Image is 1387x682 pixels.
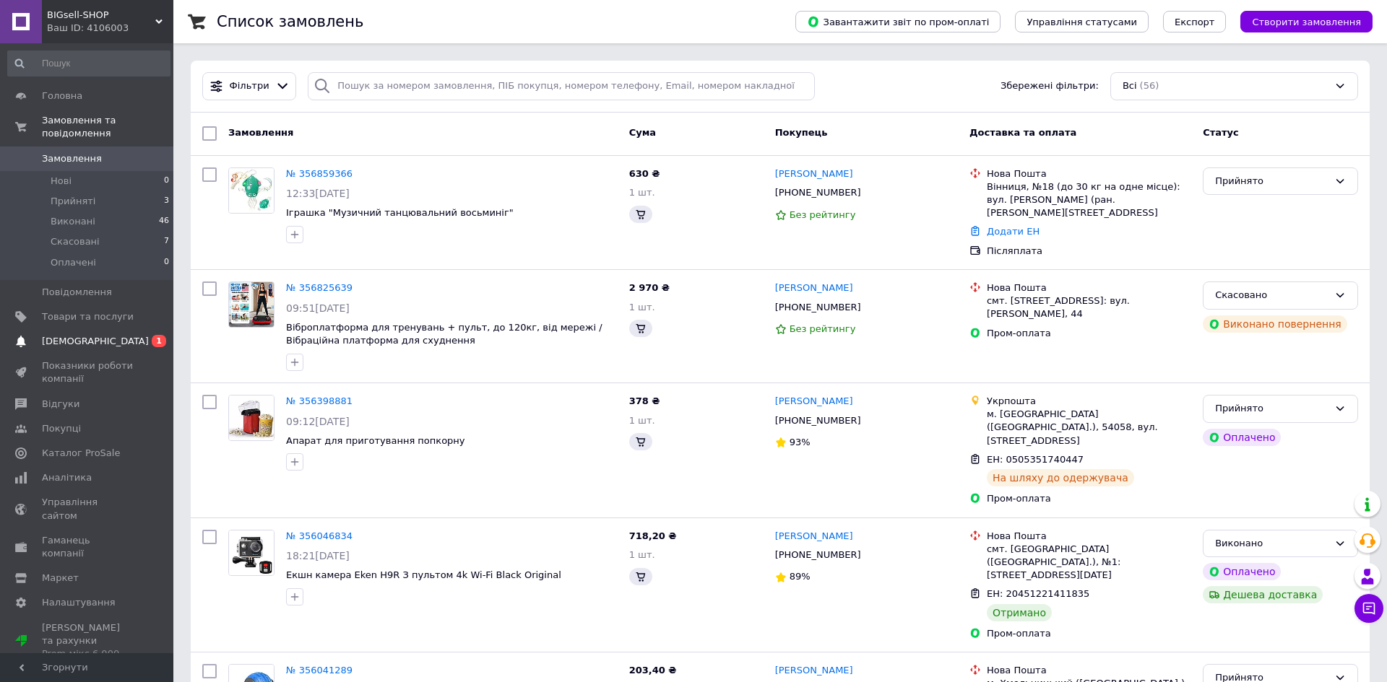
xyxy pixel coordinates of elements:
[286,168,353,179] a: № 356859366
[42,152,102,165] span: Замовлення
[1203,127,1239,138] span: Статус
[987,604,1052,621] div: Отримано
[286,282,353,293] a: № 356825639
[286,302,350,314] span: 09:51[DATE]
[987,627,1191,640] div: Пром-оплата
[7,51,170,76] input: Пошук
[775,664,853,678] a: [PERSON_NAME]
[42,422,81,435] span: Покупці
[217,13,363,30] h1: Список замовлень
[229,530,274,575] img: Фото товару
[987,588,1089,599] span: ЕН: 20451221411835
[1175,17,1215,27] span: Експорт
[1203,315,1347,333] div: Виконано повернення
[1252,17,1361,27] span: Створити замовлення
[286,395,353,406] a: № 356398881
[775,281,853,295] a: [PERSON_NAME]
[47,22,173,35] div: Ваш ID: 4106003
[629,127,656,138] span: Cума
[987,180,1191,220] div: Вінниця, №18 (до 30 кг на одне місце): вул. [PERSON_NAME] (ран. [PERSON_NAME][STREET_ADDRESS]
[286,665,353,676] a: № 356041289
[1240,11,1373,32] button: Створити замовлення
[42,310,134,323] span: Товари та послуги
[286,550,350,561] span: 18:21[DATE]
[42,647,134,660] div: Prom мікс 6 000
[229,168,274,213] img: Фото товару
[1215,174,1328,189] div: Прийнято
[807,15,989,28] span: Завантажити звіт по пром-оплаті
[286,435,465,446] a: Апарат для приготування попкорну
[286,207,514,218] a: Іграшка "Музичний танцювальний восьминіг"
[42,398,79,411] span: Відгуки
[987,167,1191,180] div: Нова Пошта
[42,572,79,585] span: Маркет
[164,235,169,248] span: 7
[42,335,149,348] span: [DEMOGRAPHIC_DATA]
[228,127,293,138] span: Замовлення
[772,298,864,317] div: [PHONE_NUMBER]
[51,215,95,228] span: Виконані
[42,89,82,102] span: Головна
[987,245,1191,258] div: Післяплата
[229,282,274,327] img: Фото товару
[51,175,72,188] span: Нові
[42,496,134,522] span: Управління сайтом
[629,415,655,426] span: 1 шт.
[286,416,350,427] span: 09:12[DATE]
[286,322,602,346] a: Віброплатформа для тренувань + пульт, до 120кг, від мережі / Вібраційна платформа для схуднення
[1354,594,1383,623] button: Чат з покупцем
[987,408,1191,447] div: м. [GEOGRAPHIC_DATA] ([GEOGRAPHIC_DATA].), 54058, вул. [STREET_ADDRESS]
[1123,79,1137,93] span: Всі
[790,209,856,220] span: Без рейтингу
[47,9,155,22] span: BIGsell-SHOP
[228,167,275,214] a: Фото товару
[228,395,275,441] a: Фото товару
[629,168,660,179] span: 630 ₴
[1215,536,1328,551] div: Виконано
[286,530,353,541] a: № 356046834
[772,546,864,564] div: [PHONE_NUMBER]
[286,188,350,199] span: 12:33[DATE]
[228,281,275,328] a: Фото товару
[775,395,853,408] a: [PERSON_NAME]
[987,395,1191,408] div: Укрпошта
[1215,288,1328,303] div: Скасовано
[629,549,655,560] span: 1 шт.
[1215,401,1328,416] div: Прийнято
[629,395,660,406] span: 378 ₴
[987,469,1134,486] div: На шляху до одержувача
[987,454,1084,465] span: ЕН: 0505351740447
[629,530,677,541] span: 718,20 ₴
[229,395,274,440] img: Фото товару
[42,621,134,661] span: [PERSON_NAME] та рахунки
[1027,17,1137,27] span: Управління статусами
[987,226,1040,237] a: Додати ЕН
[164,195,169,208] span: 3
[775,167,853,181] a: [PERSON_NAME]
[51,235,100,248] span: Скасовані
[164,175,169,188] span: 0
[629,665,677,676] span: 203,40 ₴
[42,596,116,609] span: Налаштування
[772,411,864,430] div: [PHONE_NUMBER]
[42,114,173,140] span: Замовлення та повідомлення
[775,530,853,543] a: [PERSON_NAME]
[987,294,1191,320] div: смт. [STREET_ADDRESS]: вул. [PERSON_NAME], 44
[1163,11,1227,32] button: Експорт
[629,187,655,198] span: 1 шт.
[790,437,811,447] span: 93%
[230,79,269,93] span: Фільтри
[795,11,1001,32] button: Завантажити звіт по пром-оплаті
[772,183,864,202] div: [PHONE_NUMBER]
[775,127,828,138] span: Покупець
[1203,429,1281,446] div: Оплачено
[1203,586,1323,603] div: Дешева доставка
[152,335,166,347] span: 1
[1015,11,1149,32] button: Управління статусами
[286,569,561,580] a: Екшн камера Eken H9R З пультом 4k Wi-Fi Black Original
[42,534,134,560] span: Гаманець компанії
